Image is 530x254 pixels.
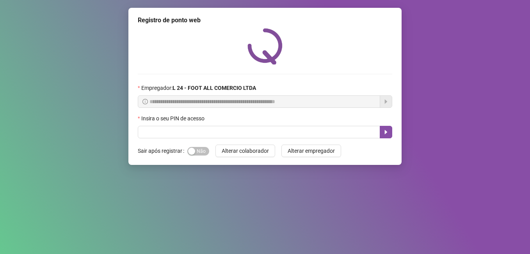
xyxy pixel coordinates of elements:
[222,147,269,155] span: Alterar colaborador
[215,145,275,157] button: Alterar colaborador
[141,84,256,92] span: Empregador :
[288,147,335,155] span: Alterar empregador
[138,16,392,25] div: Registro de ponto web
[138,145,187,157] label: Sair após registrar
[173,85,256,91] strong: L 24 - FOOT ALL COMERCIO LTDA
[138,114,210,123] label: Insira o seu PIN de acesso
[383,129,389,135] span: caret-right
[281,145,341,157] button: Alterar empregador
[247,28,283,64] img: QRPoint
[142,99,148,104] span: info-circle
